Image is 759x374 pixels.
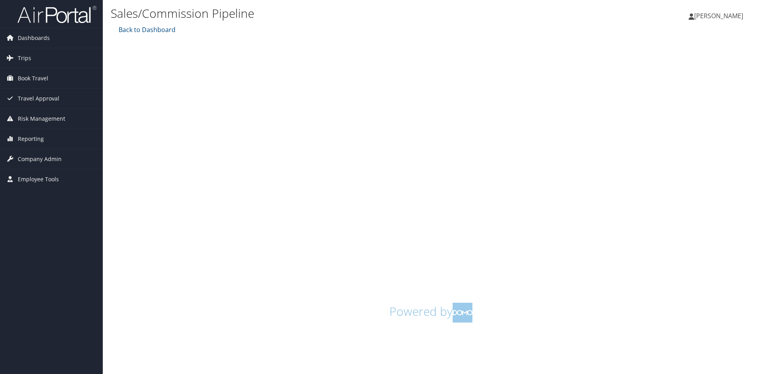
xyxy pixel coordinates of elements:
span: Book Travel [18,68,48,88]
span: Company Admin [18,149,62,169]
span: Risk Management [18,109,65,129]
span: Reporting [18,129,44,149]
span: Trips [18,48,31,68]
span: Employee Tools [18,169,59,189]
img: airportal-logo.png [17,5,96,24]
span: Dashboards [18,28,50,48]
span: [PERSON_NAME] [694,11,743,20]
span: Travel Approval [18,89,59,108]
img: domo-logo.png [453,303,472,323]
h1: Sales/Commission Pipeline [111,5,538,22]
a: Back to Dashboard [117,25,176,34]
h1: Powered by [117,303,745,323]
a: [PERSON_NAME] [689,4,751,28]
